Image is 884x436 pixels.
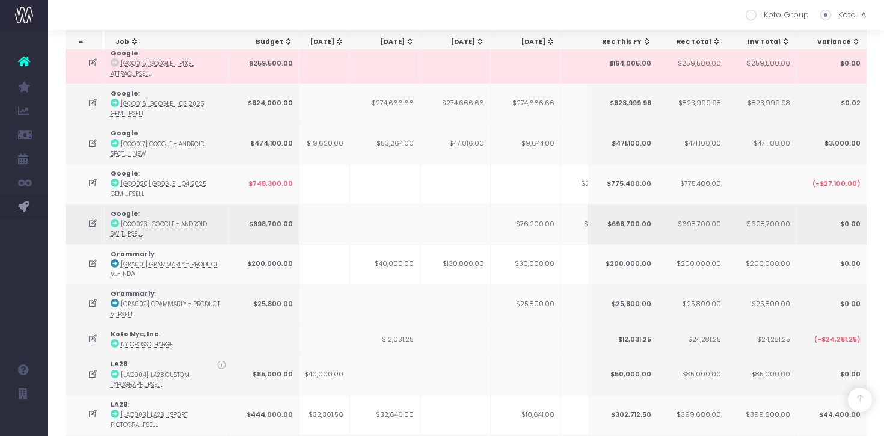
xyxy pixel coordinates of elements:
[657,43,727,84] td: $259,500.00
[820,9,866,21] label: Koto LA
[350,123,420,164] td: $53,264.00
[111,100,204,117] abbr: [GOO016] Google - Q3 2025 Gemini Design - Brand - Upsell
[587,395,657,435] td: $302,712.50
[229,284,299,324] td: $25,800.00
[746,9,809,21] label: Koto Group
[491,395,561,435] td: $10,641.00
[361,37,414,47] div: [DATE]
[105,84,229,124] td: :
[111,260,218,278] abbr: [GRA001] Grammarly - Product Videos - Brand - New
[807,37,860,47] div: Variance
[726,84,796,124] td: $823,999.98
[726,31,797,54] th: Inv Total: activate to sort column ascending
[350,84,420,124] td: $274,666.66
[587,43,657,84] td: $164,005.00
[66,31,102,54] th: : activate to sort column descending
[491,84,561,124] td: $274,666.66
[796,204,867,244] td: $0.00
[111,371,189,388] abbr: [LAO004] LA28 Custom Typography - Upsell
[812,179,860,189] span: (-$27,100.00)
[111,360,128,369] strong: LA28
[657,284,727,324] td: $25,800.00
[796,31,867,54] th: Variance: activate to sort column ascending
[572,37,625,47] div: [DATE]
[491,244,561,284] td: $30,000.00
[502,37,555,47] div: [DATE]
[657,204,727,244] td: $698,700.00
[561,123,631,164] td: $90,770.00
[420,244,491,284] td: $130,000.00
[105,244,229,284] td: :
[111,140,204,158] abbr: [GOO017] Google - Android Spotlight - Brand - New
[229,123,299,164] td: $474,100.00
[229,395,299,435] td: $444,000.00
[726,354,796,395] td: $85,000.00
[796,84,867,124] td: $0.02
[229,354,299,395] td: $85,000.00
[111,89,138,98] strong: Google
[491,31,562,54] th: Sep 25: activate to sort column ascending
[587,284,657,324] td: $25,800.00
[491,204,561,244] td: $76,200.00
[105,284,229,324] td: :
[668,37,721,47] div: Rec Total
[657,324,727,354] td: $24,281.25
[796,395,867,435] td: $44,400.00
[726,284,796,324] td: $25,800.00
[726,204,796,244] td: $698,700.00
[111,180,206,197] abbr: [GOO020] Google - Q4 2025 Gemini Design - Brand - Upsell
[737,37,790,47] div: Inv Total
[111,49,138,58] strong: Google
[111,60,194,77] abbr: [GOO015] Google - Pixel Attract Loops (H2-25) - Brand - Upsell
[587,354,657,395] td: $50,000.00
[796,354,867,395] td: $0.00
[657,395,727,435] td: $399,600.00
[105,204,229,244] td: :
[281,31,351,54] th: Jun 25: activate to sort column ascending
[350,244,420,284] td: $40,000.00
[657,84,727,124] td: $823,999.98
[796,123,867,164] td: $3,000.00
[421,31,491,54] th: Aug 25: activate to sort column ascending
[229,244,299,284] td: $200,000.00
[229,84,299,124] td: $824,000.00
[657,354,727,395] td: $85,000.00
[587,84,657,124] td: $823,999.98
[726,244,796,284] td: $200,000.00
[657,164,727,204] td: $775,400.00
[111,220,207,238] abbr: [GOO023] Google - Android Switch - Campaign - Upsell
[561,204,631,244] td: $176,000.00
[598,37,651,47] div: Rec This FY
[105,164,229,204] td: :
[105,395,229,435] td: :
[105,324,229,354] td: :
[229,164,299,204] td: $748,300.00
[726,324,796,354] td: $24,281.25
[420,84,491,124] td: $274,666.66
[111,400,128,409] strong: LA28
[588,31,658,54] th: Rec This FY: activate to sort column ascending
[657,244,727,284] td: $200,000.00
[796,284,867,324] td: $0.00
[351,31,421,54] th: Jul 25: activate to sort column ascending
[726,395,796,435] td: $399,600.00
[111,411,188,428] abbr: [LAO003] LA28 - Sport Pictograms - Upsell
[657,123,727,164] td: $471,100.00
[292,37,345,47] div: [DATE]
[105,123,229,164] td: :
[587,164,657,204] td: $775,400.00
[796,244,867,284] td: $0.00
[587,244,657,284] td: $200,000.00
[105,43,229,84] td: :
[432,37,485,47] div: [DATE]
[15,412,33,430] img: images/default_profile_image.png
[105,354,229,395] td: :
[350,324,420,354] td: $12,031.25
[587,123,657,164] td: $471,100.00
[796,43,867,84] td: $0.00
[420,123,491,164] td: $47,016.00
[111,209,138,218] strong: Google
[726,43,796,84] td: $259,500.00
[587,204,657,244] td: $698,700.00
[587,324,657,354] td: $12,031.25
